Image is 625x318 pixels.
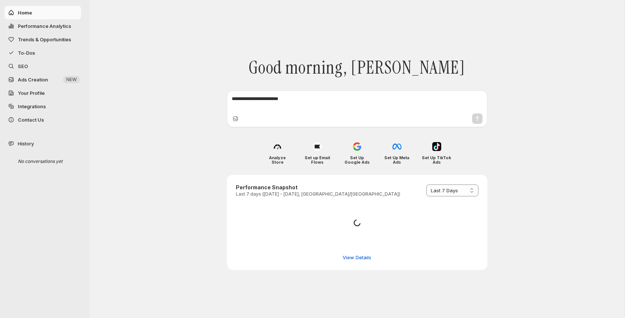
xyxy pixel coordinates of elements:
span: Trends & Opportunities [18,36,71,42]
span: History [18,140,34,147]
a: SEO [4,60,81,73]
button: Contact Us [4,113,81,126]
button: Upload image [232,115,239,122]
span: Contact Us [18,117,44,123]
span: Ads Creation [18,77,48,83]
span: Good morning, [PERSON_NAME] [249,57,465,78]
span: Performance Analytics [18,23,71,29]
button: View detailed performance [338,251,376,263]
a: Integrations [4,100,81,113]
span: Home [18,10,32,16]
button: To-Dos [4,46,81,60]
button: Performance Analytics [4,19,81,33]
img: Set Up Google Ads icon [353,142,362,151]
span: View Details [343,254,371,261]
h3: Performance Snapshot [236,184,400,191]
span: Integrations [18,103,46,109]
h4: Analyze Store [263,155,292,164]
img: Set up Email Flows icon [313,142,322,151]
button: Home [4,6,81,19]
button: Ads Creation [4,73,81,86]
h4: Set Up TikTok Ads [422,155,451,164]
div: No conversations yet [12,155,83,168]
h4: Set Up Meta Ads [382,155,411,164]
span: SEO [18,63,28,69]
span: To-Dos [18,50,35,56]
img: Analyze Store icon [273,142,282,151]
img: Set Up TikTok Ads icon [432,142,441,151]
button: Trends & Opportunities [4,33,81,46]
span: NEW [66,77,77,83]
span: Your Profile [18,90,45,96]
h4: Set Up Google Ads [342,155,372,164]
p: Last 7 days ([DATE] - [DATE], [GEOGRAPHIC_DATA]/[GEOGRAPHIC_DATA]) [236,191,400,197]
img: Set Up Meta Ads icon [392,142,401,151]
h4: Set up Email Flows [302,155,332,164]
a: Your Profile [4,86,81,100]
